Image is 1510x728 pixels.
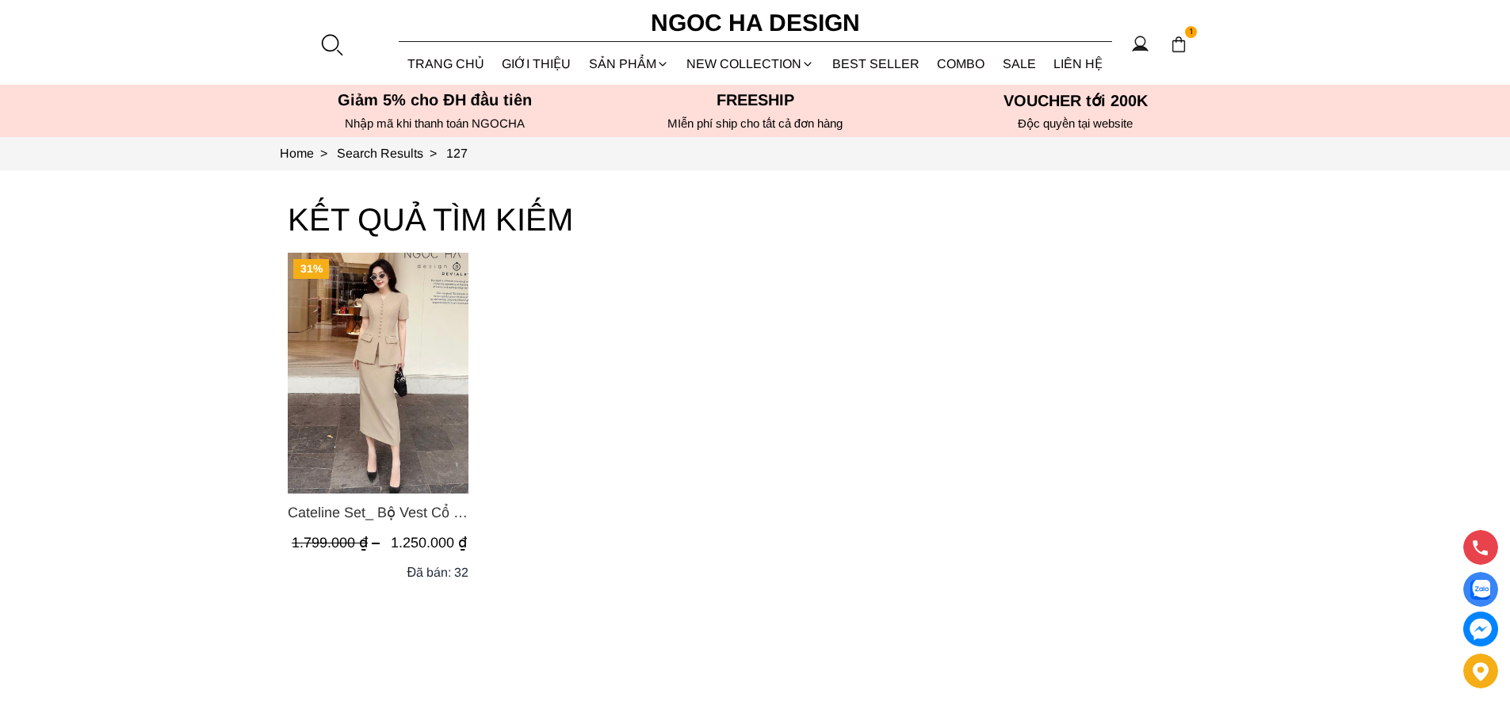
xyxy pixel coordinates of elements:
span: > [423,147,443,160]
a: Ngoc Ha Design [636,4,874,42]
a: SALE [994,43,1046,85]
a: NEW COLLECTION [678,43,824,85]
h6: MIễn phí ship cho tất cả đơn hàng [600,116,911,131]
a: TRANG CHỦ [399,43,494,85]
a: messenger [1463,612,1498,646]
a: Combo [928,43,994,85]
img: Display image [1470,580,1490,600]
span: 1.799.000 ₫ [292,535,384,551]
span: Cateline Set_ Bộ Vest Cổ V Đính Cúc Nhí Chân Váy Bút Chì BJ127 [288,501,468,524]
div: SẢN PHẨM [580,43,679,85]
div: Đã bán: 32 [407,562,468,582]
font: Freeship [717,91,794,109]
a: BEST SELLER [824,43,929,85]
a: Link to Search Results [337,147,446,160]
h5: VOUCHER tới 200K [920,91,1231,110]
a: Link to Home [280,147,337,160]
a: Product image - Cateline Set_ Bộ Vest Cổ V Đính Cúc Nhí Chân Váy Bút Chì BJ127 [288,253,468,494]
span: > [314,147,334,160]
a: Link to Cateline Set_ Bộ Vest Cổ V Đính Cúc Nhí Chân Váy Bút Chì BJ127 [288,501,468,524]
a: Display image [1463,572,1498,607]
a: GIỚI THIỆU [493,43,580,85]
a: LIÊN HỆ [1045,43,1112,85]
h6: Độc quyền tại website [920,116,1231,131]
span: 1 [1185,26,1198,39]
img: img-CART-ICON-ksit0nf1 [1170,36,1187,53]
h3: KẾT QUẢ TÌM KIẾM [288,194,1223,245]
img: Cateline Set_ Bộ Vest Cổ V Đính Cúc Nhí Chân Váy Bút Chì BJ127 [288,253,468,494]
span: 1.250.000 ₫ [391,535,467,551]
font: Nhập mã khi thanh toán NGOCHA [345,116,525,130]
a: Link to 127 [446,147,468,160]
font: Giảm 5% cho ĐH đầu tiên [338,91,532,109]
